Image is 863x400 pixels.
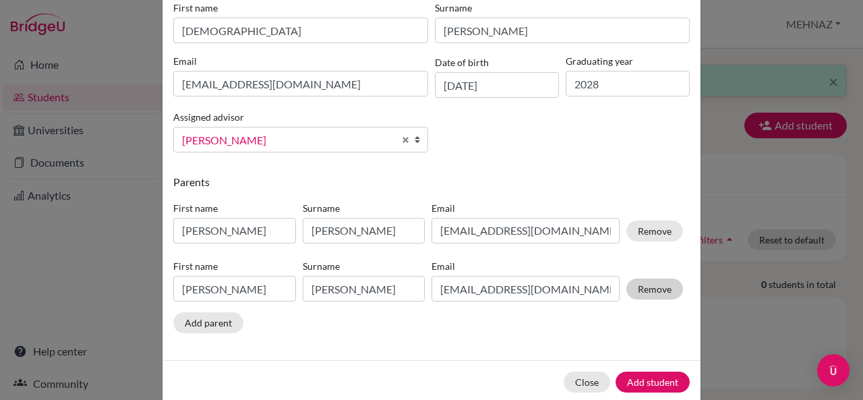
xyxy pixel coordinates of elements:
button: Add parent [173,312,243,333]
button: Remove [626,279,683,299]
label: Email [173,54,428,68]
div: Open Intercom Messenger [817,354,850,387]
label: Assigned advisor [173,110,244,124]
label: First name [173,259,296,273]
label: First name [173,1,428,15]
label: Date of birth [435,55,489,69]
button: Remove [626,221,683,241]
label: Surname [435,1,690,15]
label: Graduating year [566,54,690,68]
label: Email [431,259,620,273]
label: Email [431,201,620,215]
label: Surname [303,259,425,273]
span: [PERSON_NAME] [182,132,394,149]
label: Surname [303,201,425,215]
p: Parents [173,174,690,190]
input: dd/mm/yyyy [435,72,559,98]
button: Add student [616,372,690,393]
button: Close [564,372,610,393]
label: First name [173,201,296,215]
